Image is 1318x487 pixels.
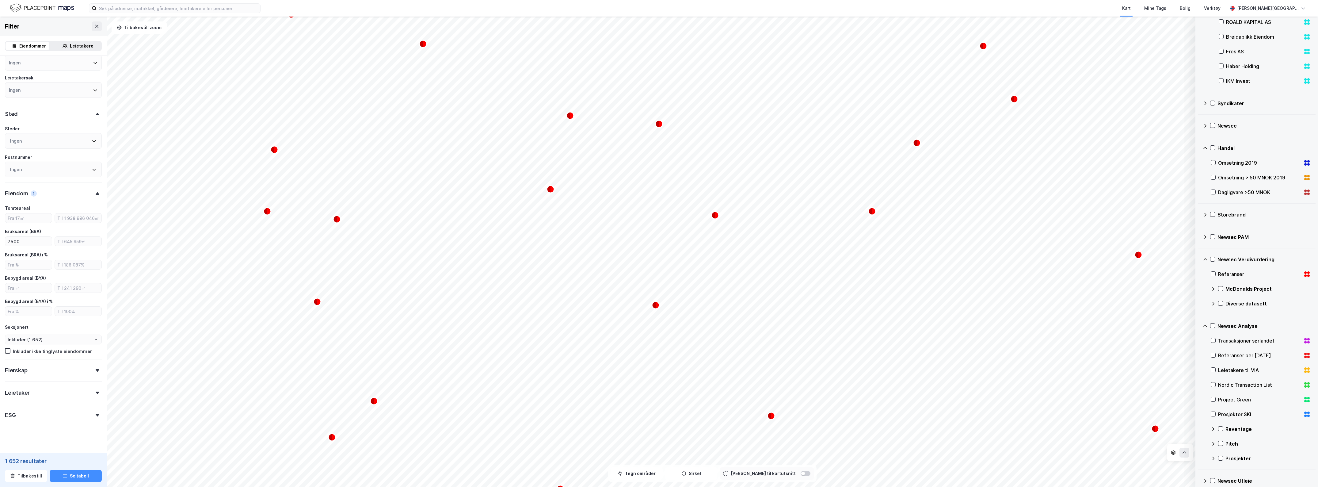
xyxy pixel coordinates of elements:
div: Map marker [419,40,427,48]
div: Bebygd areal (BYA) i % [5,298,53,305]
div: Ingen [10,166,22,173]
div: IKM Invest [1226,77,1301,85]
div: Diverse datasett [1225,300,1311,307]
div: Bruksareal (BRA) i % [5,251,48,259]
button: Se tabell [50,470,102,482]
div: [PERSON_NAME][GEOGRAPHIC_DATA] [1237,5,1298,12]
input: Til 241 290㎡ [55,283,101,293]
div: Nordic Transaction List [1218,381,1301,389]
div: [PERSON_NAME] til kartutsnitt [731,470,796,477]
div: Verktøy [1204,5,1221,12]
div: Map marker [1011,95,1018,103]
div: Leietakersøk [5,74,33,82]
div: Map marker [1152,425,1159,432]
div: ROALD KAPITAL AS [1226,18,1301,26]
div: Tomteareal [5,205,30,212]
div: Map marker [655,120,663,128]
div: Bolig [1180,5,1190,12]
div: Leietaker [5,389,30,397]
div: Kontrollprogram for chat [1287,458,1318,487]
button: Tilbakestill [5,470,47,482]
div: Omsetning 2019 [1218,159,1301,167]
div: Map marker [768,412,775,420]
div: Fres AS [1226,48,1301,55]
input: Søk på adresse, matrikkel, gårdeiere, leietakere eller personer [97,4,260,13]
div: Map marker [652,301,659,309]
div: Transaksjoner sørlandet [1218,337,1301,344]
div: Leietakere [70,42,93,50]
button: Tegn områder [611,467,663,480]
div: Inkluder ikke tinglyste eiendommer [13,348,92,354]
div: Filter [5,21,20,31]
div: Map marker [980,42,987,50]
div: Syndikater [1217,100,1311,107]
div: Postnummer [5,154,32,161]
div: Seksjonert [5,324,29,331]
div: Ingen [9,59,21,67]
div: Newsec [1217,122,1311,129]
div: Eierskap [5,367,27,374]
div: Leietakere til VIA [1218,366,1301,374]
div: Project Green [1218,396,1301,403]
input: Til 100% [55,307,101,316]
div: Handel [1217,144,1311,152]
input: Fra 17㎡ [5,213,52,223]
div: Map marker [868,208,876,215]
div: Prosjekter [1225,455,1311,462]
div: Map marker [271,146,278,153]
div: Map marker [711,212,719,219]
input: Fra ㎡ [5,283,52,293]
input: Til 645 959㎡ [55,237,101,246]
div: 1 [31,190,37,197]
div: Eiendom [5,190,28,197]
div: Breidablikk Eiendom [1226,33,1301,40]
input: Til 186 087% [55,260,101,269]
img: logo.f888ab2527a4732fd821a326f86c7f29.svg [10,3,74,13]
div: Map marker [370,397,378,405]
div: Mine Tags [1144,5,1166,12]
div: Reventage [1225,425,1311,433]
div: Omsetning > 50 MNOK 2019 [1218,174,1301,181]
div: Map marker [333,216,341,223]
div: Pitch [1225,440,1311,447]
div: Map marker [328,434,336,441]
div: Map marker [288,11,295,18]
div: Newsec Analyse [1217,322,1311,330]
div: Map marker [264,208,271,215]
div: Haber Holding [1226,63,1301,70]
input: Til 1 938 996 046㎡ [55,213,101,223]
div: Newsec Verdivurdering [1217,256,1311,263]
div: Bebygd areal (BYA) [5,274,46,282]
div: Eiendommer [19,42,46,50]
div: Ingen [10,137,22,145]
div: Map marker [314,298,321,305]
input: Fra ㎡ [5,237,52,246]
button: Sirkel [665,467,717,480]
div: Kart [1122,5,1131,12]
div: Sted [5,110,18,118]
iframe: Chat Widget [1287,458,1318,487]
div: McDonalds Project [1225,285,1311,293]
div: Map marker [913,139,920,147]
div: Ingen [9,86,21,94]
div: Map marker [547,186,554,193]
div: Map marker [566,112,574,119]
input: Fra % [5,307,52,316]
div: Storebrand [1217,211,1311,218]
div: Steder [5,125,20,132]
button: Tilbakestill zoom [112,21,167,34]
div: ESG [5,412,16,419]
div: Newsec Utleie [1217,477,1311,485]
div: Referanser [1218,270,1301,278]
input: ClearOpen [5,335,101,344]
div: Prosjekter SKI [1218,411,1301,418]
div: Newsec PAM [1217,233,1311,241]
input: Fra % [5,260,52,269]
div: Map marker [1135,251,1142,259]
div: 1 652 resultater [5,458,102,465]
div: Bruksareal (BRA) [5,228,41,235]
div: Referanser per [DATE] [1218,352,1301,359]
div: Dagligvare >50 MNOK [1218,189,1301,196]
button: Open [93,337,98,342]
